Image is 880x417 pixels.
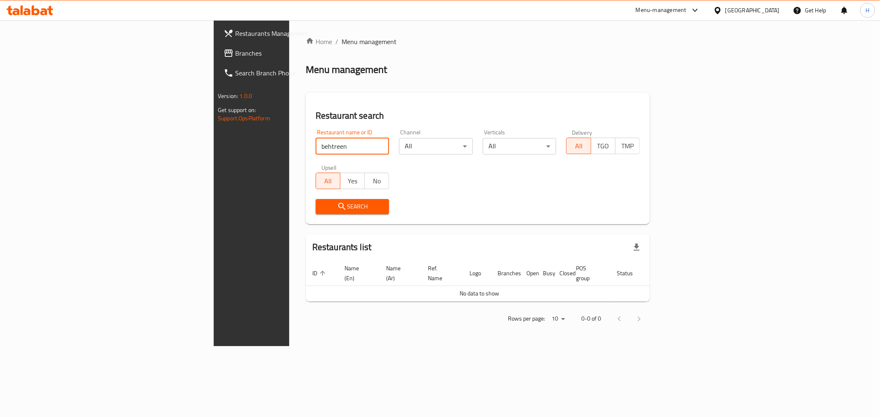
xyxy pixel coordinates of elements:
h2: Restaurants list [312,241,371,253]
h2: Restaurant search [316,110,640,122]
span: POS group [576,263,600,283]
span: Restaurants Management [235,28,354,38]
button: All [566,138,591,154]
div: Rows per page: [548,313,568,325]
button: All [316,173,340,189]
button: Search [316,199,389,214]
a: Branches [217,43,361,63]
button: TMP [615,138,640,154]
span: Status [617,268,644,278]
nav: breadcrumb [306,37,650,47]
button: TGO [591,138,616,154]
div: Export file [627,237,646,257]
button: No [364,173,389,189]
span: Get support on: [218,105,256,115]
a: Restaurants Management [217,23,361,43]
span: Search Branch Phone [235,68,354,78]
div: Menu-management [636,5,687,15]
span: ID [312,268,328,278]
span: All [319,175,337,187]
div: [GEOGRAPHIC_DATA] [725,6,780,15]
label: Upsell [321,164,337,170]
span: Name (En) [344,263,370,283]
span: Search [322,201,383,212]
span: No data to show [460,288,499,299]
label: Delivery [572,129,592,135]
span: Yes [344,175,361,187]
a: Search Branch Phone [217,63,361,83]
th: Logo [463,261,491,286]
span: Branches [235,48,354,58]
span: TMP [619,140,637,152]
p: 0-0 of 0 [581,314,601,324]
span: All [570,140,587,152]
span: Name (Ar) [386,263,411,283]
span: 1.0.0 [239,91,252,101]
span: Ref. Name [428,263,453,283]
span: H [866,6,869,15]
th: Branches [491,261,520,286]
span: TGO [595,140,612,152]
button: Yes [340,173,365,189]
th: Closed [553,261,569,286]
div: All [483,138,557,155]
span: Version: [218,91,238,101]
th: Open [520,261,536,286]
span: Menu management [342,37,396,47]
h2: Menu management [306,63,387,76]
input: Search for restaurant name or ID.. [316,138,389,155]
table: enhanced table [306,261,682,302]
a: Support.OpsPlatform [218,113,270,124]
div: All [399,138,473,155]
th: Busy [536,261,553,286]
p: Rows per page: [508,314,545,324]
span: No [368,175,386,187]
